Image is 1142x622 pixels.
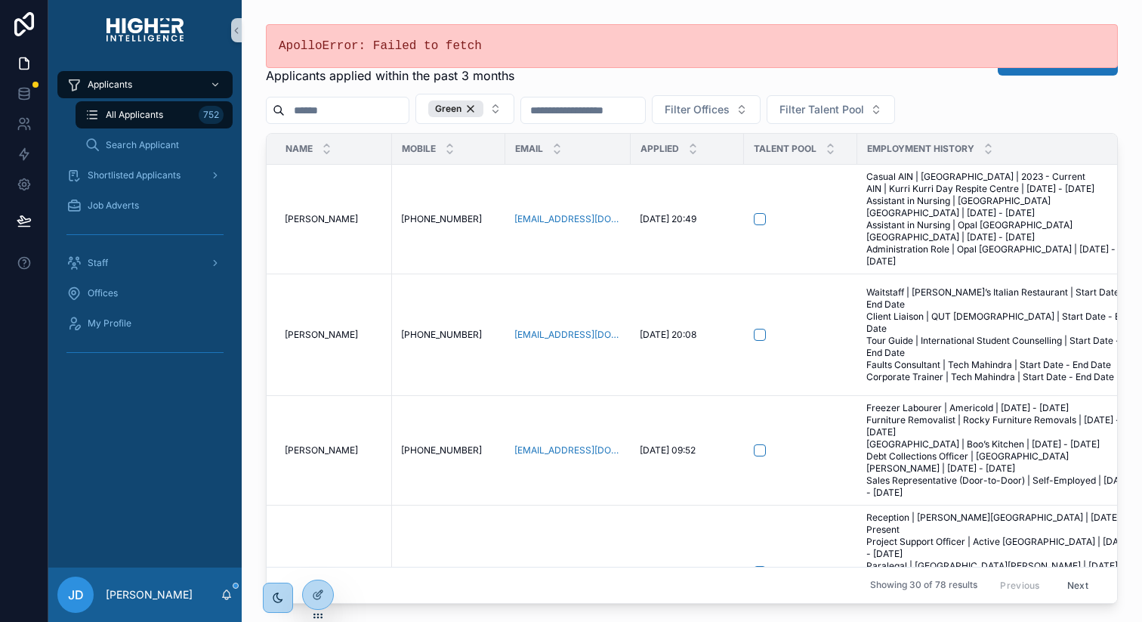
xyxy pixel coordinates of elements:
a: [PHONE_NUMBER] [401,444,496,456]
span: [PHONE_NUMBER] [401,444,482,456]
a: [EMAIL_ADDRESS][DOMAIN_NAME] [514,329,622,341]
a: [PERSON_NAME] [285,213,383,225]
a: Shortlisted Applicants [57,162,233,189]
a: My Profile [57,310,233,337]
a: [PHONE_NUMBER] [401,213,496,225]
span: Shortlisted Applicants [88,169,181,181]
a: [EMAIL_ADDRESS][DOMAIN_NAME] [514,444,622,456]
a: [EMAIL_ADDRESS][DOMAIN_NAME] [514,566,622,578]
span: Employment History [867,143,974,155]
span: JD [68,586,84,604]
pre: ApolloError: Failed to fetch [279,37,1105,55]
span: All Applicants [106,109,163,121]
a: [DATE] 01:17 [640,566,735,578]
a: [PERSON_NAME] [285,329,383,341]
a: [PHONE_NUMBER] [401,566,496,578]
div: Green [428,101,483,117]
span: Filter Offices [665,102,730,117]
button: Next [1057,574,1099,597]
span: [PERSON_NAME] [285,444,358,456]
img: App logo [106,18,184,42]
div: 752 [199,106,224,124]
span: Job Adverts [88,200,139,212]
a: [EMAIL_ADDRESS][DOMAIN_NAME] [514,213,622,225]
a: [DATE] 20:08 [640,329,735,341]
span: [PERSON_NAME] [285,566,358,578]
span: My Profile [88,317,131,330]
span: [PERSON_NAME] [285,329,358,341]
a: Applicants [57,71,233,98]
span: [DATE] 20:49 [640,213,696,225]
span: Staff [88,257,108,269]
span: [PHONE_NUMBER] [401,566,482,578]
span: Filter Talent Pool [779,102,864,117]
a: Job Adverts [57,192,233,219]
a: [PERSON_NAME] [285,444,383,456]
a: Waitstaff | [PERSON_NAME]’s Italian Restaurant | Start Date - End Date Client Liaison | QUT [DEMO... [866,286,1133,383]
p: [PERSON_NAME] [106,587,193,602]
span: [DATE] 20:08 [640,329,696,341]
a: [PERSON_NAME] [285,566,383,578]
a: [PHONE_NUMBER] [401,329,496,341]
button: Select Button [767,95,895,124]
span: [PHONE_NUMBER] [401,213,482,225]
span: Name [285,143,313,155]
span: Applicants [88,79,132,91]
span: [DATE] 09:52 [640,444,696,456]
span: Applied [640,143,679,155]
div: scrollable content [48,60,242,384]
button: Unselect GREEN [428,101,483,117]
span: Mobile [402,143,436,155]
a: Search Applicant [76,132,233,159]
span: [PERSON_NAME] [285,213,358,225]
span: Offices [88,287,118,299]
button: Select Button [652,95,761,124]
a: Casual AIN | [GEOGRAPHIC_DATA] | 2023 - Current AIN | Kurri Kurri Day Respite Centre | [DATE] - [... [866,171,1133,268]
span: [PHONE_NUMBER] [401,329,482,341]
span: Talent Pool [754,143,816,155]
a: Staff [57,249,233,277]
button: Select Button [415,94,514,124]
a: [DATE] 09:52 [640,444,735,456]
a: Offices [57,280,233,307]
a: All Applicants752 [76,101,233,128]
a: [DATE] 20:49 [640,213,735,225]
span: Search Applicant [106,139,179,151]
span: [DATE] 01:17 [640,566,693,578]
a: Freezer Labourer | Americold | [DATE] - [DATE] Furniture Removalist | Rocky Furniture Removals | ... [866,402,1133,499]
span: Email [515,143,543,155]
span: Showing 30 of 78 results [870,580,977,592]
